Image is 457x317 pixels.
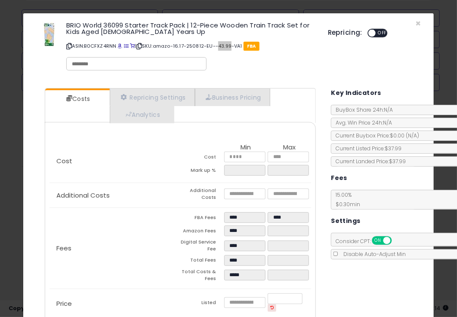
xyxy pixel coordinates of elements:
a: All offer listings [124,43,129,49]
td: Listed [180,293,224,314]
span: OFF [376,30,389,37]
th: Max [268,144,311,152]
a: Costs [45,90,109,107]
span: Current Listed Price: $37.99 [331,145,401,152]
span: $0.00 [390,132,419,139]
span: ( N/A ) [406,132,419,139]
img: 41jloBsgF3L._SL60_.jpg [43,22,56,48]
td: Total Fees [180,255,224,268]
h5: Settings [331,216,360,226]
p: Fees [49,245,180,252]
span: OFF [391,237,405,244]
a: BuyBox page [118,43,123,49]
span: ON [373,237,384,244]
td: Additional Costs [180,187,224,203]
h5: Repricing: [328,29,362,36]
p: Cost [49,158,180,165]
span: Consider CPT: [331,238,403,245]
span: 15.00 % [331,191,360,208]
td: Mark up % [180,165,224,178]
span: Disable Auto-Adjust Min [339,250,406,258]
p: Price [49,300,180,307]
span: FBA [244,42,259,51]
th: Min [224,144,268,152]
span: Avg. Win Price 24h: N/A [331,119,392,126]
a: Business Pricing [195,88,270,106]
span: Current Landed Price: $37.99 [331,158,406,165]
a: Analytics [110,106,173,123]
td: Total Costs & Fees [180,268,224,284]
p: Additional Costs [49,192,180,199]
a: Your listing only [130,43,135,49]
td: Digital Service Fee [180,239,224,255]
td: Amazon Fees [180,226,224,239]
span: × [415,17,421,30]
h5: Key Indicators [331,88,381,98]
span: $0.30 min [331,201,360,208]
span: Current Buybox Price: [331,132,419,139]
a: Repricing Settings [110,88,195,106]
span: BuyBox Share 24h: N/A [331,106,393,113]
h5: Fees [331,173,347,183]
td: FBA Fees [180,212,224,226]
td: Cost [180,152,224,165]
h3: BRIO World 36099 Starter Track Pack | 12-Piece Wooden Train Track Set for Kids Aged [DEMOGRAPHIC_... [66,22,315,35]
p: ASIN: B0CFXZ4RNN | SKU: amazo-16.17-250812-EU--43.99-VA1 [66,39,315,53]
